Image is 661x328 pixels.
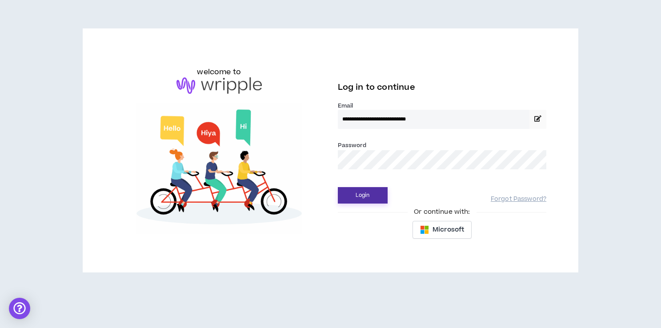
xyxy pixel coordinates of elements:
[338,102,547,110] label: Email
[491,195,546,204] a: Forgot Password?
[176,77,262,94] img: logo-brand.png
[115,103,324,234] img: Welcome to Wripple
[338,82,415,93] span: Log in to continue
[197,67,241,77] h6: welcome to
[338,141,367,149] label: Password
[338,187,388,204] button: Login
[408,207,476,217] span: Or continue with:
[9,298,30,319] div: Open Intercom Messenger
[413,221,472,239] button: Microsoft
[433,225,464,235] span: Microsoft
